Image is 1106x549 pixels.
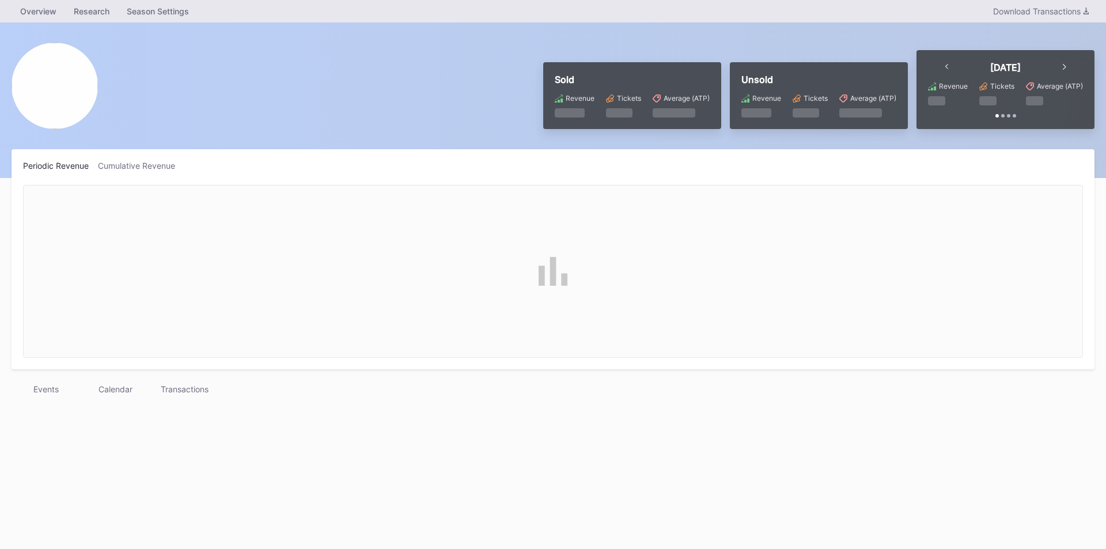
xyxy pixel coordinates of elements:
[150,381,219,397] div: Transactions
[741,74,896,85] div: Unsold
[752,94,781,103] div: Revenue
[1037,82,1083,90] div: Average (ATP)
[65,3,118,20] a: Research
[990,82,1014,90] div: Tickets
[81,381,150,397] div: Calendar
[804,94,828,103] div: Tickets
[98,161,184,171] div: Cumulative Revenue
[12,381,81,397] div: Events
[993,6,1089,16] div: Download Transactions
[939,82,968,90] div: Revenue
[664,94,710,103] div: Average (ATP)
[850,94,896,103] div: Average (ATP)
[990,62,1021,73] div: [DATE]
[23,161,98,171] div: Periodic Revenue
[12,3,65,20] a: Overview
[987,3,1094,19] button: Download Transactions
[566,94,594,103] div: Revenue
[118,3,198,20] a: Season Settings
[617,94,641,103] div: Tickets
[555,74,710,85] div: Sold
